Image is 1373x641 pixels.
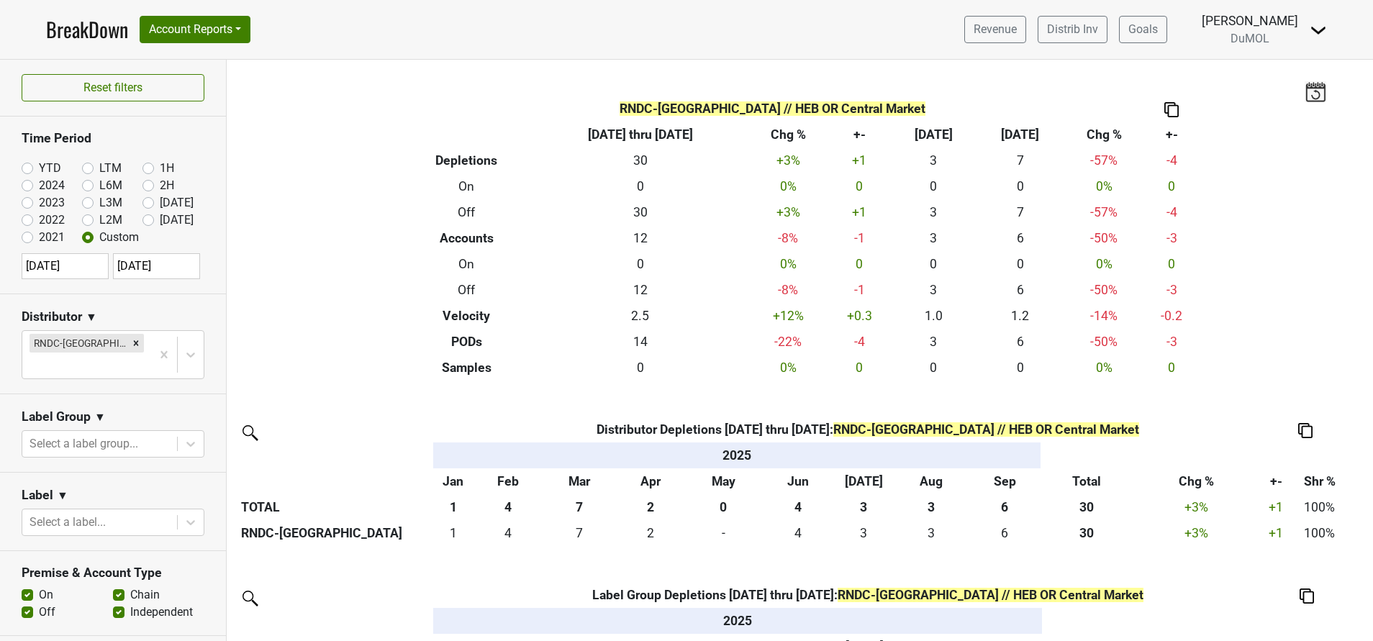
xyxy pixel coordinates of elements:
[894,494,969,520] th: 3
[977,277,1064,303] td: 6
[1131,442,1261,468] th: &nbsp;: activate to sort column ascending
[39,177,65,194] label: 2024
[1261,468,1290,494] th: +-
[838,588,1143,602] span: RNDC-[GEOGRAPHIC_DATA] // HEB OR Central Market
[684,520,763,546] td: 0
[22,488,53,503] h3: Label
[237,442,433,468] th: &nbsp;: activate to sort column ascending
[22,409,91,424] h3: Label Group
[1041,520,1132,546] th: 29.800
[1045,524,1128,542] div: 30
[433,442,1041,468] th: 2025
[113,253,200,279] input: YYYY-MM-DD
[237,608,433,634] th: &nbsp;: activate to sort column ascending
[890,225,976,251] td: 3
[977,173,1064,199] td: 0
[477,524,540,542] div: 4
[684,494,763,520] th: 0
[1144,329,1199,355] td: -3
[1231,32,1269,45] span: DuMOL
[22,253,109,279] input: YYYY-MM-DD
[617,520,684,546] td: 2
[473,468,543,494] th: Feb: activate to sort column ascending
[684,468,763,494] th: May: activate to sort column ascending
[543,468,617,494] th: Mar: activate to sort column ascending
[1290,442,1349,468] th: &nbsp;: activate to sort column ascending
[543,494,617,520] th: 7
[160,212,194,229] label: [DATE]
[39,160,61,177] label: YTD
[130,586,160,604] label: Chain
[748,173,829,199] td: 0 %
[1144,251,1199,277] td: 0
[833,422,1139,437] span: RNDC-[GEOGRAPHIC_DATA] // HEB OR Central Market
[1064,355,1145,381] td: 0 %
[1131,520,1261,546] td: +3 %
[86,309,97,326] span: ▼
[829,199,891,225] td: +1
[401,147,533,173] th: Depletions
[39,212,65,229] label: 2022
[1043,608,1133,634] th: &nbsp;: activate to sort column ascending
[433,520,473,546] td: 1
[237,520,433,546] th: RNDC-[GEOGRAPHIC_DATA]
[620,524,681,542] div: 2
[99,160,122,177] label: LTM
[1041,468,1132,494] th: Total
[977,147,1064,173] td: 7
[748,199,829,225] td: +3 %
[1290,494,1349,520] td: 100%
[99,229,139,246] label: Custom
[1144,277,1199,303] td: -3
[1144,122,1199,147] th: +-
[1064,173,1145,199] td: 0 %
[1064,329,1145,355] td: -50 %
[473,582,1264,608] th: Label Group Depletions [DATE] thru [DATE] :
[140,16,250,43] button: Account Reports
[977,199,1064,225] td: 7
[890,277,976,303] td: 3
[433,608,1043,634] th: 2025
[39,229,65,246] label: 2021
[401,251,533,277] th: On
[894,468,969,494] th: Aug: activate to sort column ascending
[130,604,193,621] label: Independent
[897,524,965,542] div: 3
[829,225,891,251] td: -1
[829,122,891,147] th: +-
[972,524,1038,542] div: 6
[617,494,684,520] th: 2
[894,520,969,546] td: 3
[533,173,748,199] td: 0
[1144,355,1199,381] td: 0
[890,303,976,329] td: 1.0
[1144,303,1199,329] td: -0.2
[748,122,829,147] th: Chg %
[829,277,891,303] td: -1
[1144,147,1199,173] td: -4
[401,355,533,381] th: Samples
[1144,199,1199,225] td: -4
[401,303,533,329] th: Velocity
[763,494,833,520] th: 4
[401,199,533,225] th: Off
[473,417,1261,442] th: Distributor Depletions [DATE] thru [DATE] :
[1064,147,1145,173] td: -57 %
[1290,520,1349,546] td: 100%
[237,420,260,443] img: filter
[546,524,613,542] div: 7
[763,520,833,546] td: 4
[533,147,748,173] td: 30
[533,122,748,147] th: [DATE] thru [DATE]
[543,520,617,546] td: 6.8
[533,355,748,381] td: 0
[833,494,894,520] th: 3
[39,194,65,212] label: 2023
[829,147,891,173] td: +1
[401,225,533,251] th: Accounts
[890,173,976,199] td: 0
[748,329,829,355] td: -22 %
[401,277,533,303] th: Off
[1041,442,1132,468] th: &nbsp;: activate to sort column ascending
[1133,608,1263,634] th: &nbsp;: activate to sort column ascending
